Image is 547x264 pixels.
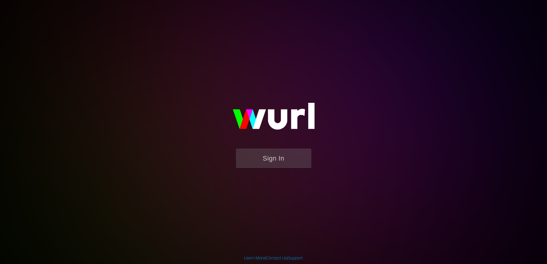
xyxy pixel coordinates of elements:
img: wurl-logo-on-black-223613ac3d8ba8fe6dc639794a292ebdb59501304c7dfd60c99c58986ef67473.svg [213,90,334,148]
a: Learn More [244,256,265,260]
button: Sign In [236,148,311,168]
a: Support [288,256,303,260]
a: Contact Us [266,256,287,260]
div: | | [244,255,303,261]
